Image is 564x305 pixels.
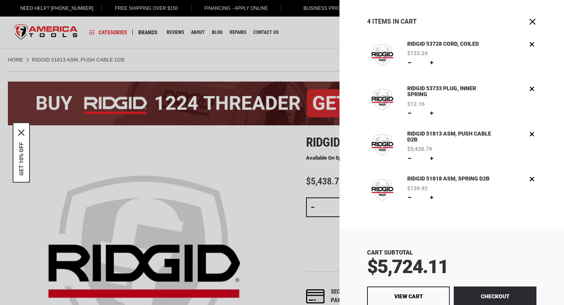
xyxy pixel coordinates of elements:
span: $139.92 [407,186,428,191]
a: RIDGID 51813 ASM, PUSH CABLE D2B [405,130,496,145]
span: $12.16 [407,101,425,107]
img: RIDGID 53728 CORD, COILED [367,40,398,71]
span: $133.24 [407,50,428,56]
button: GET 10% OFF [18,142,24,176]
img: RIDGID 53733 PLUG, INNER SPRING [367,84,398,115]
span: View Cart [394,293,423,299]
span: Cart Subtotal [367,249,413,256]
img: RIDGID 51818 ASM, SPRING D2B [367,175,398,205]
span: 4 [367,18,371,25]
a: RIDGID 53733 PLUG, INNER SPRING [367,84,398,118]
a: RIDGID 53728 CORD, COILED [405,40,481,48]
a: RIDGID 51813 ASM, PUSH CABLE D2B [367,130,398,163]
a: RIDGID 51818 ASM, SPRING D2B [367,175,398,207]
span: Items in Cart [372,18,417,25]
svg: close icon [18,130,24,136]
span: $5,438.79 [407,146,432,152]
button: Close [18,130,24,136]
a: RIDGID 51818 ASM, SPRING D2B [405,175,492,183]
button: Close [529,18,536,26]
span: $5,724.11 [367,255,448,278]
a: RIDGID 53728 CORD, COILED [367,40,398,73]
iframe: LiveChat chat widget [453,280,564,305]
img: RIDGID 51813 ASM, PUSH CABLE D2B [367,130,398,160]
a: RIDGID 53733 PLUG, INNER SPRING [405,84,496,99]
